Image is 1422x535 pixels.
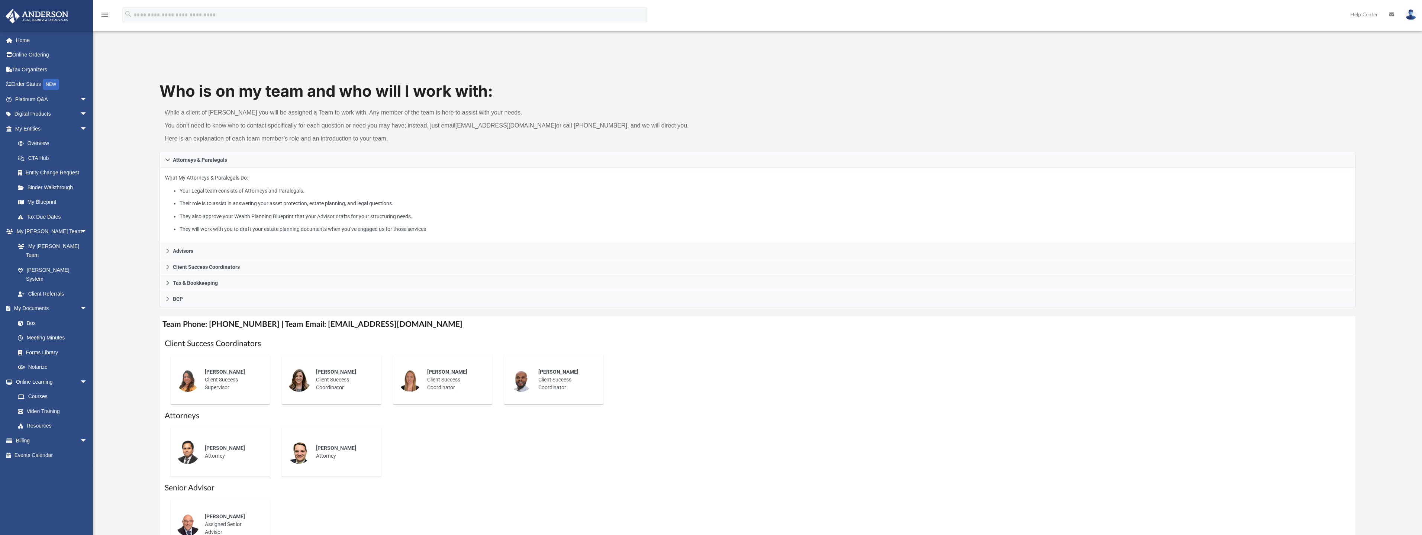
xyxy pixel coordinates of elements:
span: Tax & Bookkeeping [173,280,218,286]
span: [PERSON_NAME] [205,369,245,375]
a: Courses [10,389,95,404]
span: arrow_drop_down [80,121,95,136]
img: thumbnail [287,368,311,392]
a: Video Training [10,404,91,419]
a: Tax Due Dates [10,209,99,224]
span: arrow_drop_down [80,433,95,448]
a: Billingarrow_drop_down [5,433,99,448]
a: Meeting Minutes [10,331,95,345]
h1: Attorneys [165,410,1351,421]
a: My [PERSON_NAME] Team [10,239,91,262]
a: BCP [159,291,1356,307]
div: NEW [43,79,59,90]
h1: Senior Advisor [165,483,1351,493]
a: Client Success Coordinators [159,259,1356,275]
li: Your Legal team consists of Attorneys and Paralegals. [180,186,1350,196]
div: Client Success Coordinator [422,363,487,397]
li: Their role is to assist in answering your asset protection, estate planning, and legal questions. [180,199,1350,208]
a: Forms Library [10,345,91,360]
a: Tax & Bookkeeping [159,275,1356,291]
span: [PERSON_NAME] [538,369,578,375]
span: arrow_drop_down [80,92,95,107]
a: Overview [10,136,99,151]
a: Notarize [10,360,95,375]
div: Attorney [311,439,376,465]
i: search [124,10,132,18]
a: Order StatusNEW [5,77,99,92]
a: Events Calendar [5,448,99,463]
a: My Entitiesarrow_drop_down [5,121,99,136]
div: Client Success Coordinator [533,363,598,397]
a: Advisors [159,243,1356,259]
span: BCP [173,296,183,302]
a: menu [100,14,109,19]
img: thumbnail [398,368,422,392]
li: They also approve your Wealth Planning Blueprint that your Advisor drafts for your structuring ne... [180,212,1350,221]
a: My [PERSON_NAME] Teamarrow_drop_down [5,224,95,239]
span: Advisors [173,248,193,254]
img: thumbnail [176,368,200,392]
span: arrow_drop_down [80,374,95,390]
a: Online Ordering [5,48,99,62]
i: menu [100,10,109,19]
a: Client Referrals [10,286,95,301]
span: arrow_drop_down [80,301,95,316]
a: Tax Organizers [5,62,99,77]
div: Client Success Supervisor [200,363,265,397]
p: Here is an explanation of each team member’s role and an introduction to your team. [165,133,752,144]
span: arrow_drop_down [80,224,95,239]
p: What My Attorneys & Paralegals Do: [165,173,1350,234]
h4: Team Phone: [PHONE_NUMBER] | Team Email: [EMAIL_ADDRESS][DOMAIN_NAME] [159,316,1356,333]
h1: Client Success Coordinators [165,338,1351,349]
span: Attorneys & Paralegals [173,157,227,162]
a: Attorneys & Paralegals [159,152,1356,168]
img: Anderson Advisors Platinum Portal [3,9,71,23]
a: [EMAIL_ADDRESS][DOMAIN_NAME] [455,122,556,129]
a: Online Learningarrow_drop_down [5,374,95,389]
p: While a client of [PERSON_NAME] you will be assigned a Team to work with. Any member of the team ... [165,107,752,118]
img: User Pic [1405,9,1416,20]
p: You don’t need to know who to contact specifically for each question or need you may have; instea... [165,120,752,131]
span: [PERSON_NAME] [205,445,245,451]
div: Attorneys & Paralegals [159,168,1356,244]
a: Binder Walkthrough [10,180,99,195]
span: arrow_drop_down [80,107,95,122]
img: thumbnail [287,440,311,464]
a: Box [10,316,91,331]
img: thumbnail [509,368,533,392]
div: Client Success Coordinator [311,363,376,397]
a: Entity Change Request [10,165,99,180]
span: [PERSON_NAME] [205,513,245,519]
span: [PERSON_NAME] [427,369,467,375]
a: My Blueprint [10,195,95,210]
a: Home [5,33,99,48]
img: thumbnail [176,440,200,464]
a: [PERSON_NAME] System [10,262,95,286]
a: Platinum Q&Aarrow_drop_down [5,92,99,107]
a: Resources [10,419,95,434]
span: [PERSON_NAME] [316,369,356,375]
li: They will work with you to draft your estate planning documents when you’ve engaged us for those ... [180,225,1350,234]
a: CTA Hub [10,151,99,165]
span: [PERSON_NAME] [316,445,356,451]
a: My Documentsarrow_drop_down [5,301,95,316]
h1: Who is on my team and who will I work with: [159,80,1356,102]
a: Digital Productsarrow_drop_down [5,107,99,122]
div: Attorney [200,439,265,465]
span: Client Success Coordinators [173,264,240,270]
